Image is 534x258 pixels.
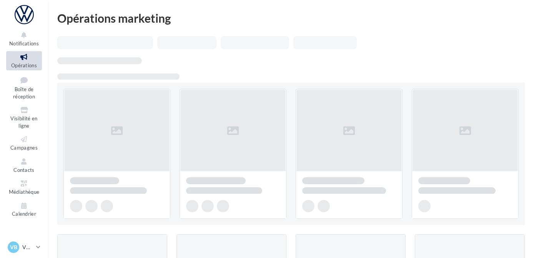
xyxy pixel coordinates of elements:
a: Médiathèque [6,178,42,196]
span: Campagnes [10,145,38,151]
span: Calendrier [12,211,36,217]
button: Notifications [6,29,42,48]
a: Visibilité en ligne [6,104,42,130]
a: VB VW BRIVE [6,240,42,255]
span: VB [10,243,17,251]
a: Boîte de réception [6,73,42,102]
span: Visibilité en ligne [10,115,37,129]
span: Contacts [13,167,35,173]
a: Contacts [6,156,42,175]
a: Opérations [6,51,42,70]
span: Notifications [9,40,39,47]
span: Boîte de réception [13,86,35,100]
div: Opérations marketing [57,12,525,24]
a: Calendrier [6,200,42,219]
span: Médiathèque [9,189,40,195]
a: Campagnes [6,133,42,152]
span: Opérations [11,62,37,68]
p: VW BRIVE [22,243,33,251]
